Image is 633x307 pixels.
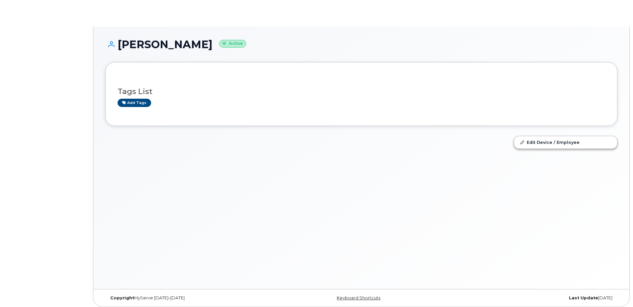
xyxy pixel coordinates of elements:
h3: Tags List [118,87,605,96]
a: Keyboard Shortcuts [337,295,380,300]
div: [DATE] [447,295,617,301]
strong: Last Update [569,295,598,300]
a: Edit Device / Employee [514,136,617,148]
h1: [PERSON_NAME] [105,39,617,50]
strong: Copyright [110,295,134,300]
small: Active [219,40,246,48]
div: MyServe [DATE]–[DATE] [105,295,276,301]
a: Add tags [118,99,151,107]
